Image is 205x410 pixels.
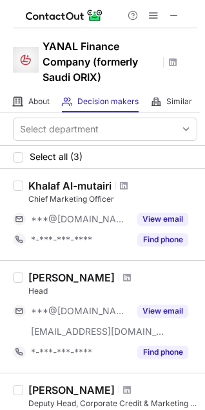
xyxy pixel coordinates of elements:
[28,193,197,205] div: Chief Marketing Officer
[166,96,192,107] span: Similar
[28,285,197,297] div: Head
[26,8,103,23] img: ContactOut v5.3.10
[13,47,39,73] img: b83d5b4a0fcfb50fe6bfb3e2c69a4e07
[31,326,165,337] span: [EMAIL_ADDRESS][DOMAIN_NAME]
[28,398,197,409] div: Deputy Head, Corporate Credit & Marketing - [GEOGRAPHIC_DATA]
[31,213,130,225] span: ***@[DOMAIN_NAME]
[77,96,139,107] span: Decision makers
[30,152,83,162] span: Select all (3)
[20,123,99,136] div: Select department
[43,39,159,85] h1: YANAL Finance Company (formerly Saudi ORIX)
[31,305,130,317] span: ***@[DOMAIN_NAME]
[137,305,188,317] button: Reveal Button
[28,96,50,107] span: About
[28,271,115,284] div: [PERSON_NAME]
[137,213,188,226] button: Reveal Button
[137,233,188,246] button: Reveal Button
[28,179,112,192] div: Khalaf Al-mutairi
[137,346,188,359] button: Reveal Button
[28,384,115,397] div: [PERSON_NAME]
